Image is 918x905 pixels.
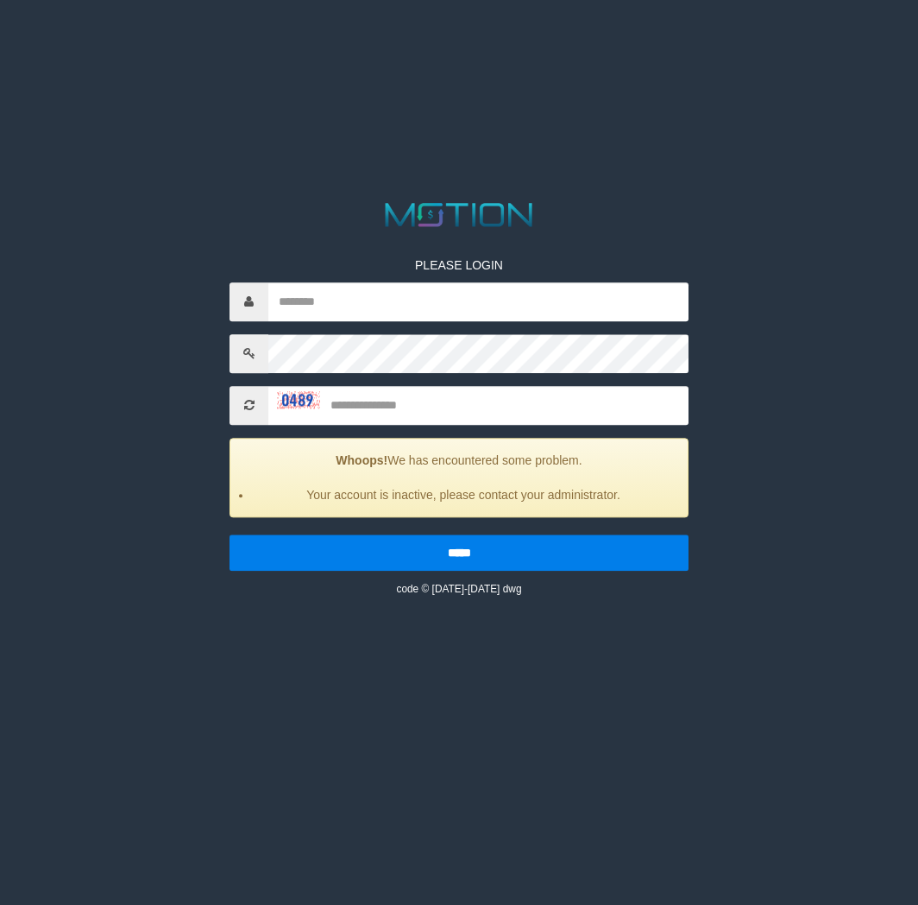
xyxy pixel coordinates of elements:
[229,256,688,274] p: PLEASE LOGIN
[252,486,675,503] li: Your account is inactive, please contact your administrator.
[336,453,387,467] strong: Whoops!
[229,438,688,517] div: We has encountered some problem.
[379,199,539,231] img: MOTION_logo.png
[277,391,320,408] img: captcha
[396,583,521,595] small: code © [DATE]-[DATE] dwg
